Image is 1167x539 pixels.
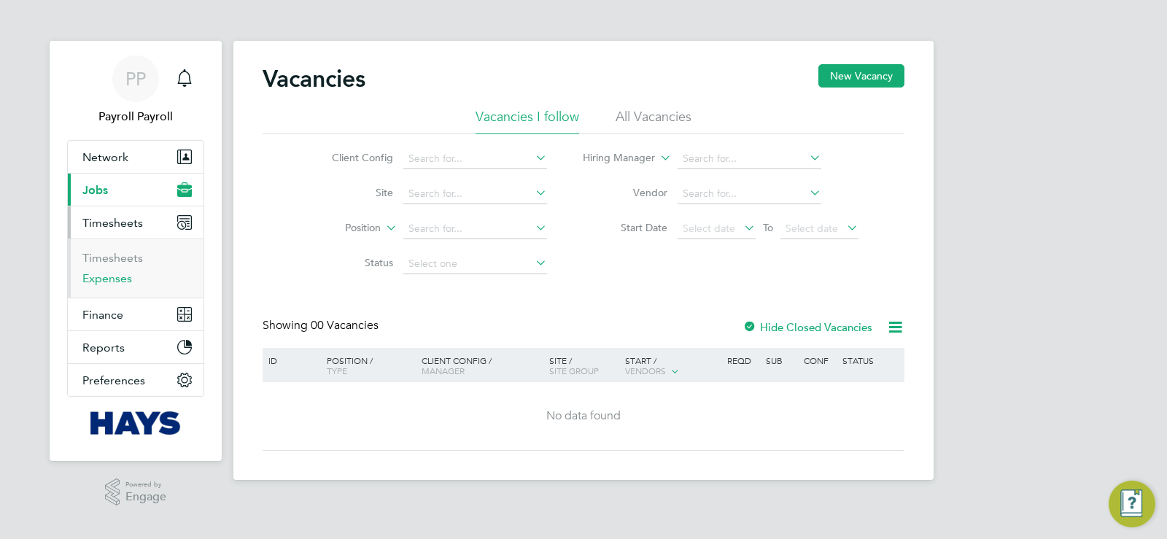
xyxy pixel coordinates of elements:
[724,348,761,373] div: Reqd
[125,69,146,88] span: PP
[583,221,667,234] label: Start Date
[82,183,108,197] span: Jobs
[265,348,316,373] div: ID
[476,108,579,134] li: Vacancies I follow
[1109,481,1155,527] button: Engage Resource Center
[818,64,904,88] button: New Vacancy
[621,348,724,384] div: Start /
[90,411,182,435] img: hays-logo-retina.png
[68,298,203,330] button: Finance
[82,216,143,230] span: Timesheets
[759,218,778,237] span: To
[82,341,125,354] span: Reports
[265,408,902,424] div: No data found
[67,108,204,125] span: Payroll Payroll
[68,239,203,298] div: Timesheets
[546,348,622,383] div: Site /
[678,149,821,169] input: Search for...
[82,308,123,322] span: Finance
[549,365,599,376] span: Site Group
[418,348,546,383] div: Client Config /
[616,108,691,134] li: All Vacancies
[786,222,838,235] span: Select date
[68,174,203,206] button: Jobs
[309,151,393,164] label: Client Config
[82,373,145,387] span: Preferences
[583,186,667,199] label: Vendor
[82,251,143,265] a: Timesheets
[68,206,203,239] button: Timesheets
[625,365,666,376] span: Vendors
[309,186,393,199] label: Site
[263,64,365,93] h2: Vacancies
[403,149,547,169] input: Search for...
[762,348,800,373] div: Sub
[403,184,547,204] input: Search for...
[743,320,872,334] label: Hide Closed Vacancies
[82,271,132,285] a: Expenses
[263,318,381,333] div: Showing
[678,184,821,204] input: Search for...
[571,151,655,166] label: Hiring Manager
[327,365,347,376] span: Type
[67,55,204,125] a: PPPayroll Payroll
[422,365,465,376] span: Manager
[82,150,128,164] span: Network
[839,348,902,373] div: Status
[297,221,381,236] label: Position
[316,348,418,383] div: Position /
[403,219,547,239] input: Search for...
[125,491,166,503] span: Engage
[800,348,838,373] div: Conf
[67,411,204,435] a: Go to home page
[68,364,203,396] button: Preferences
[403,254,547,274] input: Select one
[68,331,203,363] button: Reports
[50,41,222,461] nav: Main navigation
[309,256,393,269] label: Status
[68,141,203,173] button: Network
[683,222,735,235] span: Select date
[125,478,166,491] span: Powered by
[105,478,167,506] a: Powered byEngage
[311,318,379,333] span: 00 Vacancies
